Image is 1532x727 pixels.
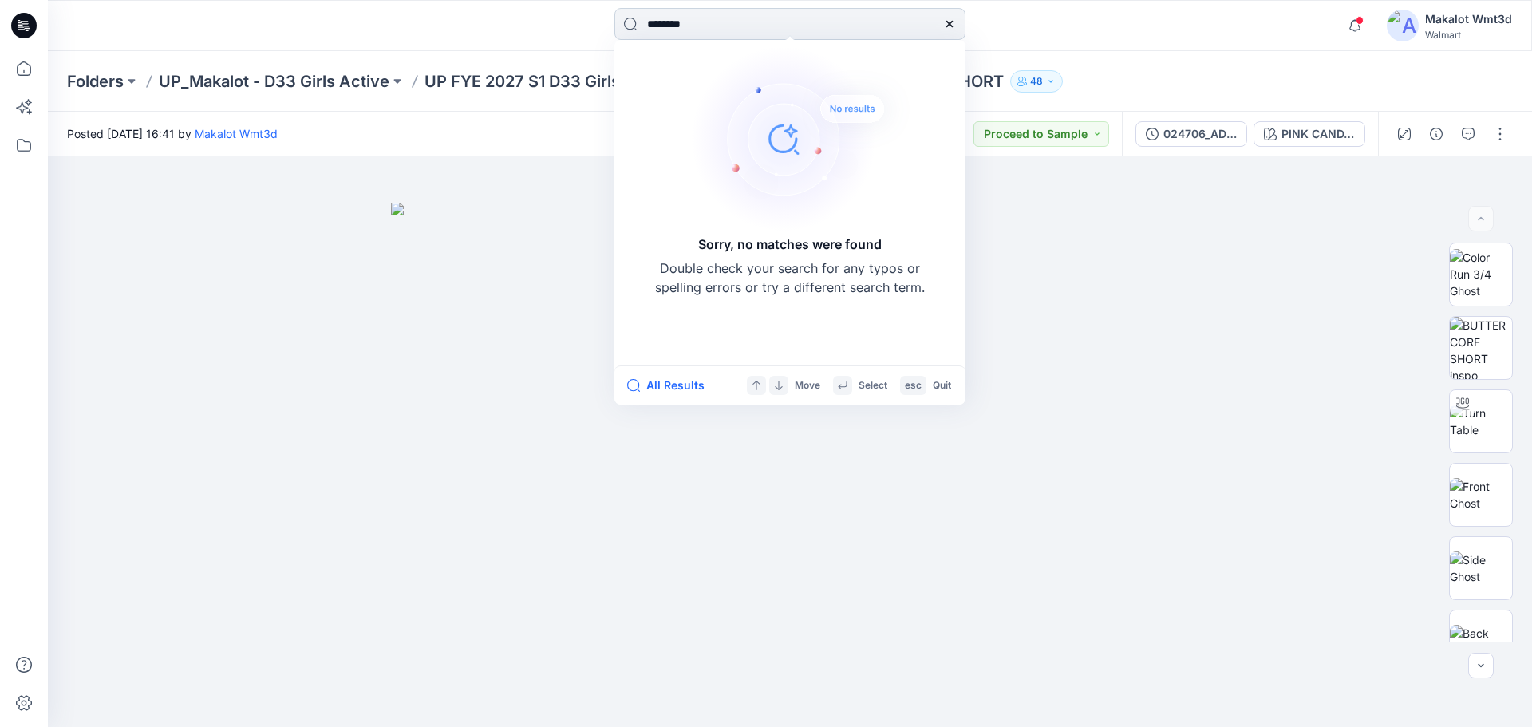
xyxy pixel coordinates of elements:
h5: Sorry, no matches were found [698,235,882,254]
div: Makalot Wmt3d [1425,10,1512,29]
img: BUTTERCORE SHORT inspo [1450,317,1512,379]
p: Quit [933,377,951,394]
p: Select [859,377,887,394]
button: 024706_ADM FULL_Rev3_BUTTERCORE SHORT [1135,121,1247,147]
img: Side Ghost [1450,551,1512,585]
button: PINK CANDY+[PERSON_NAME] [1254,121,1365,147]
span: Posted [DATE] 16:41 by [67,125,278,142]
p: esc [905,377,922,394]
a: Folders [67,70,124,93]
img: Turn Table [1450,405,1512,438]
img: Sorry, no matches were found [691,43,914,235]
div: PINK CANDY+[PERSON_NAME] [1281,125,1355,143]
div: 024706_ADM FULL_Rev3_BUTTERCORE SHORT [1163,125,1237,143]
img: Back Ghost [1450,625,1512,658]
p: 48 [1030,73,1043,90]
a: UP FYE 2027 S1 D33 Girls Active Makalot [424,70,738,93]
img: Color Run 3/4 Ghost [1450,249,1512,299]
a: UP_Makalot - D33 Girls Active [159,70,389,93]
a: Makalot Wmt3d [195,127,278,140]
p: Double check your search for any typos or spelling errors or try a different search term. [654,259,926,297]
button: Details [1423,121,1449,147]
img: avatar [1387,10,1419,41]
p: Move [795,377,820,394]
div: Walmart [1425,29,1512,41]
img: Front Ghost [1450,478,1512,512]
button: All Results [627,376,715,395]
button: 48 [1010,70,1063,93]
